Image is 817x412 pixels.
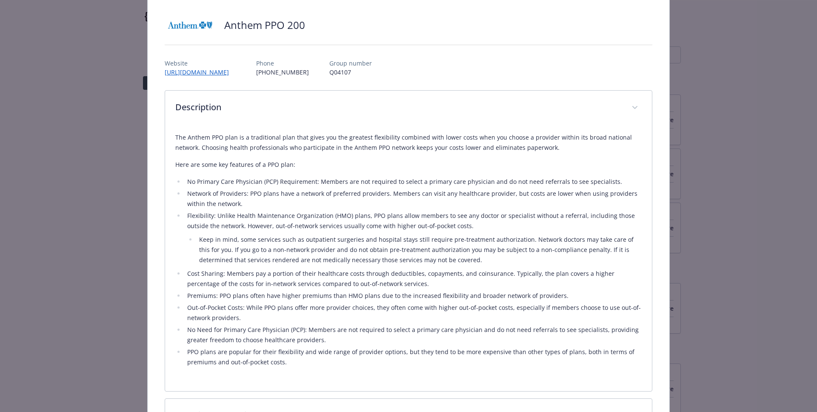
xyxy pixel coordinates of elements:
[165,91,652,126] div: Description
[185,325,642,345] li: No Need for Primary Care Physician (PCP): Members are not required to select a primary care physi...
[329,59,372,68] p: Group number
[165,126,652,391] div: Description
[165,59,236,68] p: Website
[197,235,642,265] li: Keep in mind, some services such as outpatient surgeries and hospital stays still require pre-tre...
[165,12,216,38] img: Anthem Blue Cross
[175,101,622,114] p: Description
[185,211,642,265] li: Flexibility: Unlike Health Maintenance Organization (HMO) plans, PPO plans allow members to see a...
[185,347,642,367] li: PPO plans are popular for their flexibility and wide range of provider options, but they tend to ...
[224,18,305,32] h2: Anthem PPO 200
[185,269,642,289] li: Cost Sharing: Members pay a portion of their healthcare costs through deductibles, copayments, an...
[175,160,642,170] p: Here are some key features of a PPO plan:
[329,68,372,77] p: Q04107
[256,68,309,77] p: [PHONE_NUMBER]
[185,189,642,209] li: Network of Providers: PPO plans have a network of preferred providers. Members can visit any heal...
[185,303,642,323] li: Out-of-Pocket Costs: While PPO plans offer more provider choices, they often come with higher out...
[185,177,642,187] li: No Primary Care Physician (PCP) Requirement: Members are not required to select a primary care ph...
[185,291,642,301] li: Premiums: PPO plans often have higher premiums than HMO plans due to the increased flexibility an...
[175,132,642,153] p: The Anthem PPO plan is a traditional plan that gives you the greatest flexibility combined with l...
[256,59,309,68] p: Phone
[165,68,236,76] a: [URL][DOMAIN_NAME]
